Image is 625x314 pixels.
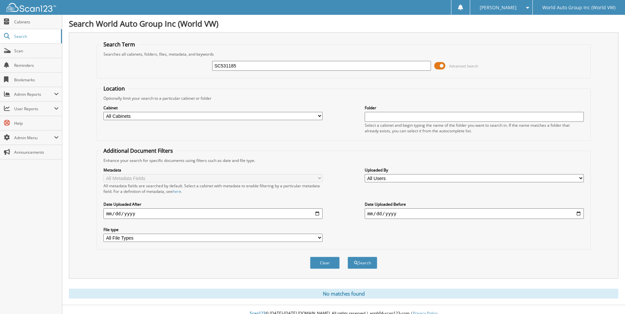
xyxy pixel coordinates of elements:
div: Searches all cabinets, folders, files, metadata, and keywords [100,51,587,57]
div: Enhance your search for specific documents using filters such as date and file type. [100,158,587,163]
div: Optionally limit your search to a particular cabinet or folder [100,95,587,101]
label: Cabinet [103,105,323,111]
legend: Location [100,85,128,92]
div: No matches found [69,289,618,299]
label: Date Uploaded Before [365,201,584,207]
span: Advanced Search [449,64,478,68]
legend: Search Term [100,41,138,48]
img: scan123-logo-white.svg [7,3,56,12]
h1: Search World Auto Group Inc (World VW) [69,18,618,29]
label: Date Uploaded After [103,201,323,207]
label: File type [103,227,323,232]
input: end [365,208,584,219]
span: Cabinets [14,19,59,25]
div: Select a cabinet and begin typing the name of the folder you want to search in. If the name match... [365,122,584,134]
span: World Auto Group Inc (World VW) [542,6,615,10]
span: [PERSON_NAME] [480,6,517,10]
span: Scan [14,48,59,54]
span: Admin Menu [14,135,54,141]
legend: Additional Document Filters [100,147,176,154]
button: Clear [310,257,340,269]
span: Bookmarks [14,77,59,83]
span: Announcements [14,149,59,155]
button: Search [348,257,377,269]
span: User Reports [14,106,54,112]
span: Admin Reports [14,92,54,97]
label: Metadata [103,167,323,173]
label: Uploaded By [365,167,584,173]
span: Help [14,120,59,126]
a: here [173,189,181,194]
span: Search [14,34,58,39]
div: All metadata fields are searched by default. Select a cabinet with metadata to enable filtering b... [103,183,323,194]
label: Folder [365,105,584,111]
span: Reminders [14,63,59,68]
input: start [103,208,323,219]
